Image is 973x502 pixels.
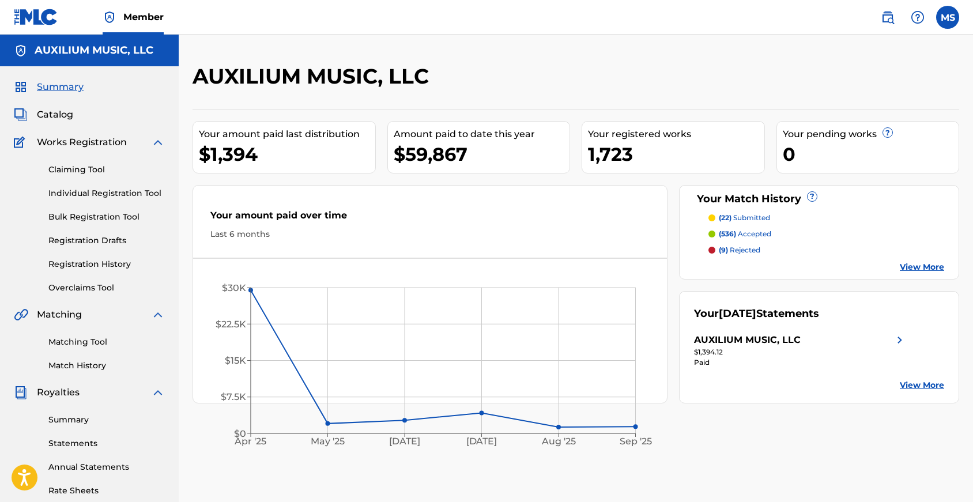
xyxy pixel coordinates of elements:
tspan: Apr '25 [235,436,267,447]
a: Rate Sheets [48,485,165,497]
a: (536) accepted [708,229,944,239]
tspan: $15K [225,355,246,366]
div: 1,723 [588,141,764,167]
img: help [911,10,925,24]
a: Statements [48,437,165,450]
img: Royalties [14,386,28,399]
a: (9) rejected [708,245,944,255]
span: Member [123,10,164,24]
a: Annual Statements [48,461,165,473]
a: Overclaims Tool [48,282,165,294]
img: expand [151,386,165,399]
div: Your registered works [588,127,764,141]
p: rejected [719,245,760,255]
span: [DATE] [719,307,756,320]
span: Summary [37,80,84,94]
img: right chevron icon [893,333,907,347]
div: Help [906,6,929,29]
tspan: $7.5K [221,392,246,403]
span: Works Registration [37,135,127,149]
h2: AUXILIUM MUSIC, LLC [193,63,435,89]
img: search [881,10,895,24]
span: ? [883,128,892,137]
div: $59,867 [394,141,570,167]
span: Royalties [37,386,80,399]
img: Catalog [14,108,28,122]
img: Top Rightsholder [103,10,116,24]
tspan: $0 [234,428,246,439]
a: Individual Registration Tool [48,187,165,199]
div: Your amount paid last distribution [199,127,375,141]
img: expand [151,135,165,149]
p: submitted [719,213,770,223]
a: Registration History [48,258,165,270]
a: SummarySummary [14,80,84,94]
div: Your Match History [694,191,944,207]
div: Your pending works [783,127,959,141]
img: MLC Logo [14,9,58,25]
h5: AUXILIUM MUSIC, LLC [35,44,153,57]
a: Summary [48,414,165,426]
p: accepted [719,229,771,239]
iframe: Chat Widget [915,447,973,502]
a: (22) submitted [708,213,944,223]
a: Match History [48,360,165,372]
img: Matching [14,308,28,322]
div: $1,394.12 [694,347,907,357]
img: Accounts [14,44,28,58]
span: ? [808,192,817,201]
tspan: May '25 [311,436,345,447]
tspan: [DATE] [389,436,420,447]
tspan: Aug '25 [541,436,576,447]
span: (22) [719,213,731,222]
div: Paid [694,357,907,368]
div: Your Statements [694,306,819,322]
div: AUXILIUM MUSIC, LLC [694,333,801,347]
div: User Menu [936,6,959,29]
span: (9) [719,246,728,254]
span: (536) [719,229,736,238]
a: CatalogCatalog [14,108,73,122]
img: Works Registration [14,135,29,149]
a: Registration Drafts [48,235,165,247]
tspan: $22.5K [216,319,246,330]
div: Last 6 months [210,228,650,240]
div: Amount paid to date this year [394,127,570,141]
a: AUXILIUM MUSIC, LLCright chevron icon$1,394.12Paid [694,333,907,368]
a: Bulk Registration Tool [48,211,165,223]
a: Claiming Tool [48,164,165,176]
div: $1,394 [199,141,375,167]
a: View More [900,261,944,273]
iframe: Resource Center [941,324,973,420]
tspan: $30K [222,282,246,293]
img: expand [151,308,165,322]
a: Public Search [876,6,899,29]
a: View More [900,379,944,391]
div: Your amount paid over time [210,209,650,228]
a: Matching Tool [48,336,165,348]
div: 0 [783,141,959,167]
tspan: [DATE] [466,436,497,447]
span: Catalog [37,108,73,122]
tspan: Sep '25 [620,436,652,447]
img: Summary [14,80,28,94]
span: Matching [37,308,82,322]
